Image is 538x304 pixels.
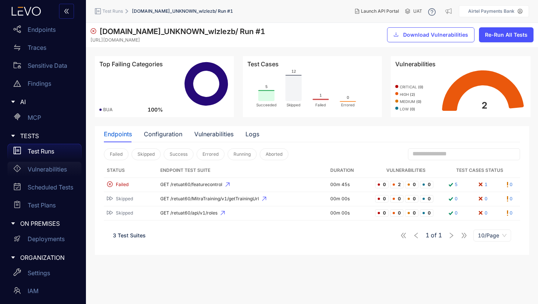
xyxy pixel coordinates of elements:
tspan: Errored [341,103,355,107]
span: ON PREMISES [20,220,75,227]
span: 0 [420,181,433,188]
span: 0 [405,195,418,203]
tspan: Skipped [287,103,300,107]
span: GET /retuat60/featurecontrol [160,182,325,187]
a: 0 [447,209,458,217]
a: Settings [7,265,81,283]
span: Skipped [116,196,133,201]
span: Download Vulnerabilities [403,32,468,38]
span: GET /retuat60/api/v1/roles [160,210,325,216]
span: team [13,287,21,294]
button: double-left [59,4,74,19]
tspan: 1 [319,93,322,97]
b: ( 0 ) [418,85,423,89]
p: Test Plans [28,202,56,209]
a: Vulnerabilities [7,162,81,180]
th: Duration [327,163,372,178]
td: 00m 00s [327,192,372,206]
span: download [393,32,399,38]
span: 0 [405,209,418,217]
text: 2 [482,100,488,111]
span: [URL][DOMAIN_NAME] [90,37,140,43]
a: Sensitive Data [7,58,81,76]
span: caret-right [10,133,16,139]
tspan: Failed [315,103,326,107]
a: MCP [7,110,81,128]
tspan: 0 [347,95,349,100]
span: 3 Test Suites [113,232,146,238]
a: IAM [7,283,81,301]
div: Configuration [144,131,182,137]
span: Test Runs [102,9,123,14]
tspan: Succeeded [256,103,276,107]
span: Re-Run All Tests [485,32,528,38]
div: Logs [245,131,259,137]
span: AI [20,98,75,105]
span: 0 [405,181,418,188]
span: Vulnerabilities [395,61,436,67]
span: 0 [375,209,389,217]
tspan: 5 [265,84,268,89]
p: Deployments [28,235,65,242]
span: Skipped [116,210,133,216]
button: Re-Run All Tests [479,27,534,42]
b: ( 2 ) [410,92,415,97]
button: Errored [197,148,225,160]
span: 0 [390,209,403,217]
span: 100 % [148,107,163,113]
b: ( 0 ) [410,107,415,111]
p: Scheduled Tests [28,184,73,191]
button: Failed [104,148,129,160]
a: Test Plans [7,198,81,216]
td: 00m 00s [327,206,372,221]
div: Vulnerabilities [194,131,234,137]
span: 0 [375,181,389,188]
button: Aborted [260,148,288,160]
a: 0 [477,195,488,203]
a: 0 [507,195,513,203]
span: 2 [390,181,403,188]
button: Success [164,148,194,160]
span: low [400,107,415,112]
span: Failed [110,152,123,157]
span: warning [13,80,21,87]
div: Endpoints [104,131,132,137]
td: 00m 45s [327,178,372,192]
span: BUA [103,107,113,112]
th: Endpoint Test Suite [157,163,328,178]
a: Endpoints [7,22,81,40]
button: Launch API Portal [349,5,405,17]
span: 1 [426,232,429,238]
tspan: 12 [291,69,296,73]
span: double-left [64,8,69,15]
span: Top Failing Categories [99,61,163,67]
div: ORGANIZATION [4,250,81,265]
a: 1 [477,181,488,189]
span: critical [400,85,423,89]
button: Running [228,148,257,160]
span: Launch API Portal [361,9,399,14]
span: Skipped [137,152,155,157]
a: Traces [7,40,81,58]
span: caret-right [10,221,16,226]
span: caret-right [10,99,16,104]
span: 10/Page [478,230,507,241]
span: caret-right [10,255,16,260]
button: Skipped [132,148,161,160]
p: Endpoints [28,26,56,33]
span: Failed [116,182,129,187]
span: Success [170,152,188,157]
span: ORGANIZATION [20,254,75,261]
div: AI [4,94,81,110]
span: swap [13,44,21,51]
a: 0 [447,195,458,203]
p: IAM [28,288,38,294]
span: 0 [420,209,433,217]
a: 0 [477,209,488,217]
span: 0 [375,195,389,203]
p: Sensitive Data [28,62,67,69]
span: TESTS [20,133,75,139]
p: Test Runs [28,148,54,155]
span: high [400,92,415,97]
span: medium [400,100,421,104]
